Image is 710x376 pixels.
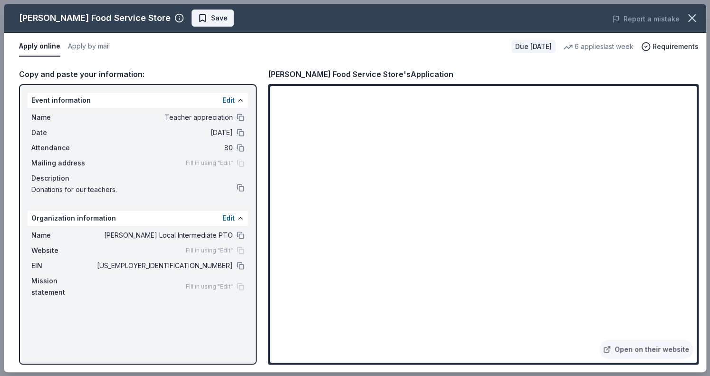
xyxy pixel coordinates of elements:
[28,211,248,226] div: Organization information
[95,127,233,138] span: [DATE]
[222,212,235,224] button: Edit
[211,12,228,24] span: Save
[31,245,95,256] span: Website
[186,283,233,290] span: Fill in using "Edit"
[563,41,633,52] div: 6 applies last week
[612,13,680,25] button: Report a mistake
[222,95,235,106] button: Edit
[31,260,95,271] span: EIN
[31,173,244,184] div: Description
[31,230,95,241] span: Name
[31,184,237,195] span: Donations for our teachers.
[19,37,60,57] button: Apply online
[192,10,234,27] button: Save
[19,10,171,26] div: [PERSON_NAME] Food Service Store
[95,142,233,154] span: 80
[641,41,699,52] button: Requirements
[95,112,233,123] span: Teacher appreciation
[31,127,95,138] span: Date
[68,37,110,57] button: Apply by mail
[511,40,556,53] div: Due [DATE]
[186,159,233,167] span: Fill in using "Edit"
[95,230,233,241] span: [PERSON_NAME] Local Intermediate PTO
[31,157,95,169] span: Mailing address
[186,247,233,254] span: Fill in using "Edit"
[31,275,95,298] span: Mission statement
[95,260,233,271] span: [US_EMPLOYER_IDENTIFICATION_NUMBER]
[31,112,95,123] span: Name
[268,68,453,80] div: [PERSON_NAME] Food Service Store's Application
[599,340,693,359] a: Open on their website
[28,93,248,108] div: Event information
[19,68,257,80] div: Copy and paste your information:
[31,142,95,154] span: Attendance
[652,41,699,52] span: Requirements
